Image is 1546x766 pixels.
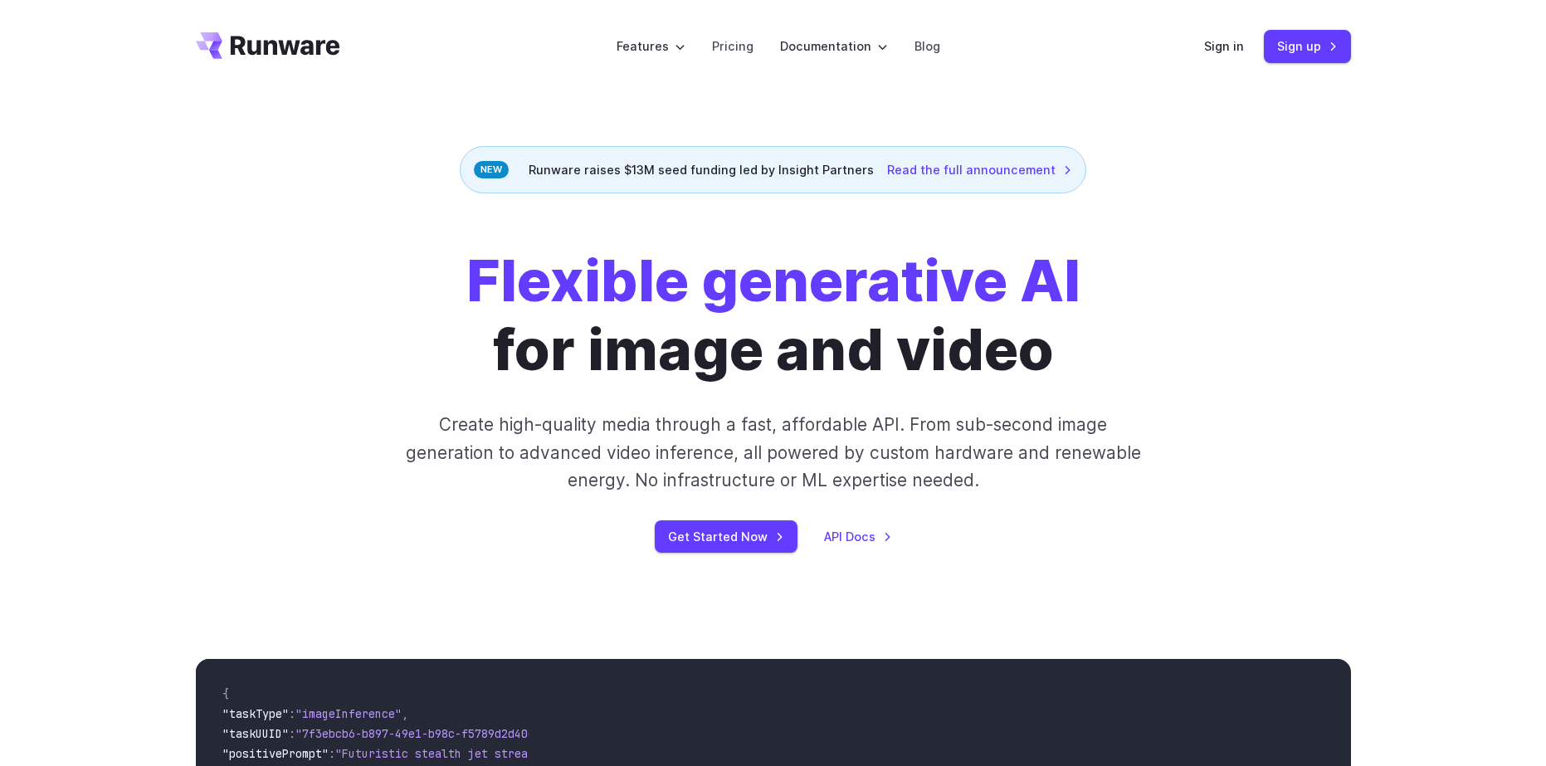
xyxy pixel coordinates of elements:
[402,706,408,721] span: ,
[1204,37,1244,56] a: Sign in
[617,37,685,56] label: Features
[780,37,888,56] label: Documentation
[403,411,1143,494] p: Create high-quality media through a fast, affordable API. From sub-second image generation to adv...
[196,32,340,59] a: Go to /
[824,527,892,546] a: API Docs
[289,706,295,721] span: :
[289,726,295,741] span: :
[222,686,229,701] span: {
[1264,30,1351,62] a: Sign up
[335,746,939,761] span: "Futuristic stealth jet streaking through a neon-lit cityscape with glowing purple exhaust"
[466,246,1080,384] h1: for image and video
[295,726,548,741] span: "7f3ebcb6-b897-49e1-b98c-f5789d2d40d7"
[222,726,289,741] span: "taskUUID"
[887,160,1072,179] a: Read the full announcement
[222,706,289,721] span: "taskType"
[914,37,940,56] a: Blog
[222,746,329,761] span: "positivePrompt"
[460,146,1086,193] div: Runware raises $13M seed funding led by Insight Partners
[466,246,1080,315] strong: Flexible generative AI
[655,520,797,553] a: Get Started Now
[329,746,335,761] span: :
[295,706,402,721] span: "imageInference"
[712,37,753,56] a: Pricing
